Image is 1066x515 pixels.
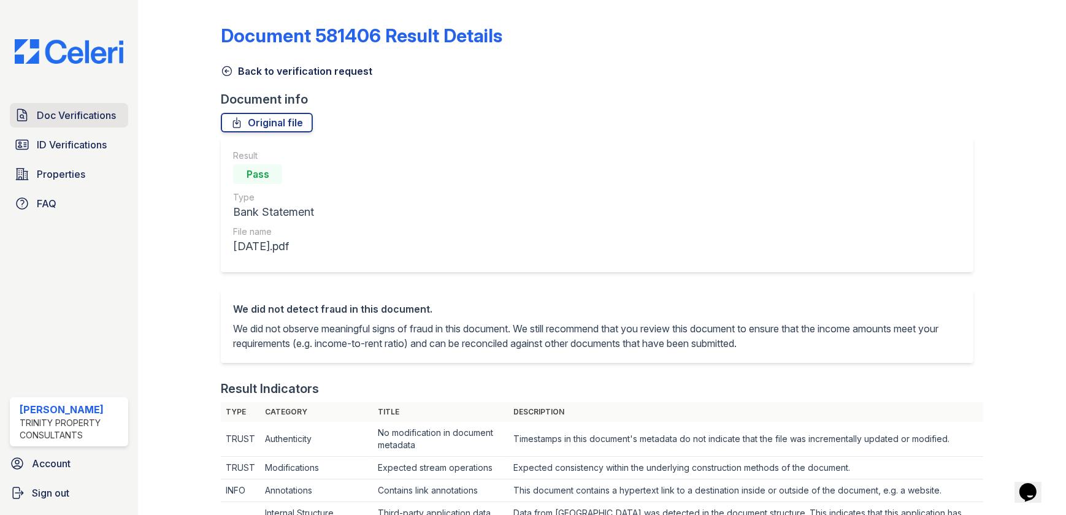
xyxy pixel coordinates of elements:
iframe: chat widget [1014,466,1054,503]
img: CE_Logo_Blue-a8612792a0a2168367f1c8372b55b34899dd931a85d93a1a3d3e32e68fde9ad4.png [5,39,133,64]
span: Sign out [32,486,69,500]
td: TRUST [221,422,260,457]
div: Document info [221,91,983,108]
div: We did not detect fraud in this document. [233,302,961,316]
p: We did not observe meaningful signs of fraud in this document. We still recommend that you review... [233,321,961,351]
td: TRUST [221,457,260,479]
a: Document 581406 Result Details [221,25,502,47]
span: ID Verifications [37,137,107,152]
a: Properties [10,162,128,186]
div: [PERSON_NAME] [20,402,123,417]
th: Title [373,402,508,422]
td: Authenticity [260,422,373,457]
td: Contains link annotations [373,479,508,502]
div: Type [233,191,314,204]
a: Account [5,451,133,476]
td: This document contains a hypertext link to a destination inside or outside of the document, e.g. ... [508,479,983,502]
th: Category [260,402,373,422]
td: Expected stream operations [373,457,508,479]
div: Trinity Property Consultants [20,417,123,441]
a: Back to verification request [221,64,372,78]
td: Annotations [260,479,373,502]
a: FAQ [10,191,128,216]
div: Result [233,150,314,162]
div: File name [233,226,314,238]
td: No modification in document metadata [373,422,508,457]
div: Bank Statement [233,204,314,221]
span: Account [32,456,71,471]
div: [DATE].pdf [233,238,314,255]
td: Modifications [260,457,373,479]
td: INFO [221,479,260,502]
td: Timestamps in this document's metadata do not indicate that the file was incrementally updated or... [508,422,983,457]
a: Sign out [5,481,133,505]
span: FAQ [37,196,56,211]
th: Type [221,402,260,422]
span: Doc Verifications [37,108,116,123]
a: Original file [221,113,313,132]
td: Expected consistency within the underlying construction methods of the document. [508,457,983,479]
div: Result Indicators [221,380,319,397]
a: Doc Verifications [10,103,128,128]
a: ID Verifications [10,132,128,157]
span: Properties [37,167,85,181]
div: Pass [233,164,282,184]
th: Description [508,402,983,422]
